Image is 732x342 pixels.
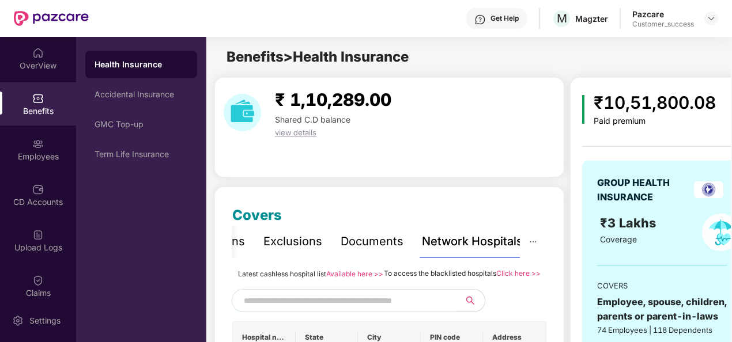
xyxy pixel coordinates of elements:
img: insurerLogo [694,181,723,198]
div: Accidental Insurance [95,90,188,99]
img: svg+xml;base64,PHN2ZyBpZD0iQmVuZWZpdHMiIHhtbG5zPSJodHRwOi8vd3d3LnczLm9yZy8yMDAwL3N2ZyIgd2lkdGg9Ij... [32,93,44,104]
span: Covers [232,207,282,223]
div: Paid premium [594,116,716,126]
span: search [456,296,485,305]
a: Available here >> [326,269,383,278]
div: GMC Top-up [95,120,188,129]
div: Term Life Insurance [95,150,188,159]
button: ellipsis [520,226,546,257]
span: Shared C.D balance [275,115,350,124]
div: Health Insurance [95,59,188,70]
span: Address [492,333,537,342]
div: Magzter [575,13,608,24]
img: svg+xml;base64,PHN2ZyBpZD0iSGVscC0zMngzMiIgeG1sbnM9Imh0dHA6Ly93d3cudzMub3JnLzIwMDAvc3ZnIiB3aWR0aD... [474,14,486,25]
div: GROUP HEALTH INSURANCE [597,176,691,204]
div: Exclusions [263,233,322,250]
div: Settings [26,315,64,326]
div: Network Hospitals [422,233,523,250]
div: Pazcare [632,9,694,20]
span: ellipsis [529,238,537,246]
div: 74 Employees | 118 Dependents [597,324,727,336]
img: New Pazcare Logo [14,11,89,26]
span: To access the blacklisted hospitals [384,269,496,278]
img: download [224,94,261,131]
img: svg+xml;base64,PHN2ZyBpZD0iSG9tZSIgeG1sbnM9Imh0dHA6Ly93d3cudzMub3JnLzIwMDAvc3ZnIiB3aWR0aD0iMjAiIG... [32,47,44,59]
div: Employee, spouse, children, parents or parent-in-laws [597,295,727,324]
img: svg+xml;base64,PHN2ZyBpZD0iQ0RfQWNjb3VudHMiIGRhdGEtbmFtZT0iQ0QgQWNjb3VudHMiIHhtbG5zPSJodHRwOi8vd3... [32,184,44,195]
img: svg+xml;base64,PHN2ZyBpZD0iVXBsb2FkX0xvZ3MiIGRhdGEtbmFtZT0iVXBsb2FkIExvZ3MiIHhtbG5zPSJodHRwOi8vd3... [32,229,44,241]
div: Get Help [490,14,519,23]
img: svg+xml;base64,PHN2ZyBpZD0iRW1wbG95ZWVzIiB4bWxucz0iaHR0cDovL3d3dy53My5vcmcvMjAwMC9zdmciIHdpZHRoPS... [32,138,44,150]
span: view details [275,128,316,137]
a: Click here >> [496,269,541,278]
img: svg+xml;base64,PHN2ZyBpZD0iRHJvcGRvd24tMzJ4MzIiIHhtbG5zPSJodHRwOi8vd3d3LnczLm9yZy8yMDAwL3N2ZyIgd2... [707,14,716,23]
img: icon [582,95,585,124]
img: svg+xml;base64,PHN2ZyBpZD0iU2V0dGluZy0yMHgyMCIgeG1sbnM9Imh0dHA6Ly93d3cudzMub3JnLzIwMDAvc3ZnIiB3aW... [12,315,24,326]
div: ₹10,51,800.08 [594,89,716,116]
img: svg+xml;base64,PHN2ZyBpZD0iQ2xhaW0iIHhtbG5zPSJodHRwOi8vd3d3LnczLm9yZy8yMDAwL3N2ZyIgd2lkdGg9IjIwIi... [32,275,44,286]
span: ₹ 1,10,289.00 [275,89,391,110]
span: ₹3 Lakhs [600,215,659,230]
div: COVERS [597,280,727,291]
div: Customer_success [632,20,694,29]
span: Benefits > Health Insurance [227,48,409,65]
button: search [456,289,485,312]
span: Coverage [600,234,637,244]
span: Hospital name [242,333,286,342]
div: Documents [341,233,403,250]
span: M [557,12,567,25]
span: Latest cashless hospital list [238,269,326,278]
